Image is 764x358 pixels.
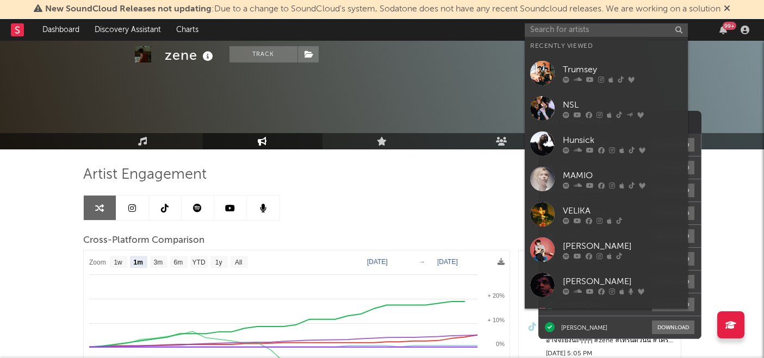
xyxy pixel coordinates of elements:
[561,324,607,331] div: [PERSON_NAME]
[496,341,505,347] text: 0%
[89,259,106,266] text: Zoom
[525,55,688,91] a: Trumsey
[525,197,688,232] a: VELIKA
[530,40,682,53] div: Recently Viewed
[173,259,183,266] text: 6m
[83,168,207,181] span: Artist Engagement
[437,258,458,266] text: [DATE]
[546,334,675,347] div: อาจจะยังนะๆๆๆๆ #zene #เทรนด์วันนี้ #ใครก็ได้ที่ไม่ใช่เธอ
[419,258,425,266] text: →
[563,169,682,183] div: MAMIO
[133,259,142,266] text: 1m
[192,259,205,266] text: YTD
[563,99,682,112] div: NSL
[719,26,727,34] button: 99+
[153,259,163,266] text: 3m
[367,258,388,266] text: [DATE]
[525,91,688,126] a: NSL
[45,5,720,14] span: : Due to a change to SoundCloud's system, Sodatone does not have any recent Soundcloud releases. ...
[235,259,242,266] text: All
[525,232,688,267] a: [PERSON_NAME]
[525,267,688,303] a: [PERSON_NAME]
[563,240,682,253] div: [PERSON_NAME]
[487,292,505,299] text: + 20%
[35,19,87,41] a: Dashboard
[169,19,206,41] a: Charts
[525,303,688,338] a: SILVY
[563,205,682,218] div: VELIKA
[563,64,682,77] div: Trumsey
[114,259,122,266] text: 1w
[563,275,682,288] div: [PERSON_NAME]
[45,5,212,14] span: New SoundCloud Releases not updating
[83,234,204,247] span: Cross-Platform Comparison
[525,161,688,197] a: MAMIO
[87,19,169,41] a: Discovery Assistant
[215,259,222,266] text: 1y
[165,46,216,64] div: zene
[525,23,688,37] input: Search for artists
[723,22,736,30] div: 99 +
[487,317,505,323] text: + 10%
[724,5,730,14] span: Dismiss
[229,46,297,62] button: Track
[652,321,694,334] button: Download
[563,134,682,147] div: Hunsick
[525,126,688,161] a: Hunsick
